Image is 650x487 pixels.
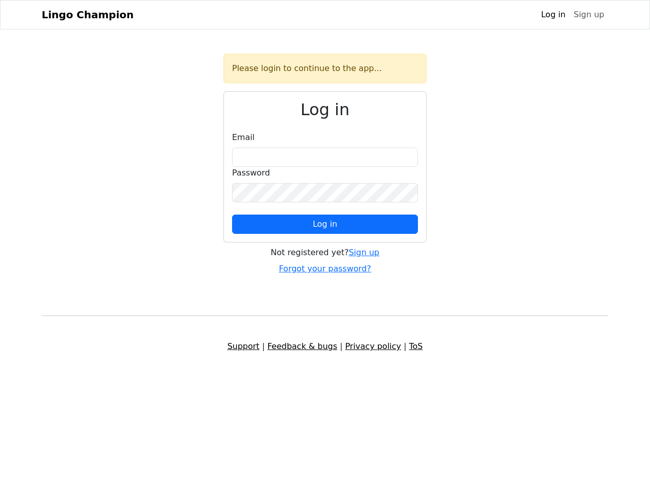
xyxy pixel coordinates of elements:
a: Log in [537,5,569,25]
a: Support [227,341,259,351]
a: Feedback & bugs [267,341,337,351]
a: Sign up [349,248,379,257]
a: Lingo Champion [42,5,134,25]
a: Sign up [570,5,608,25]
button: Log in [232,215,418,234]
div: Please login to continue to the app... [223,54,427,83]
span: Log in [313,219,337,229]
label: Email [232,131,254,144]
a: ToS [409,341,422,351]
a: Privacy policy [345,341,401,351]
label: Password [232,167,270,179]
a: Forgot your password? [279,264,371,273]
div: | | | [36,340,614,353]
div: Not registered yet? [223,247,427,259]
h2: Log in [232,100,418,119]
